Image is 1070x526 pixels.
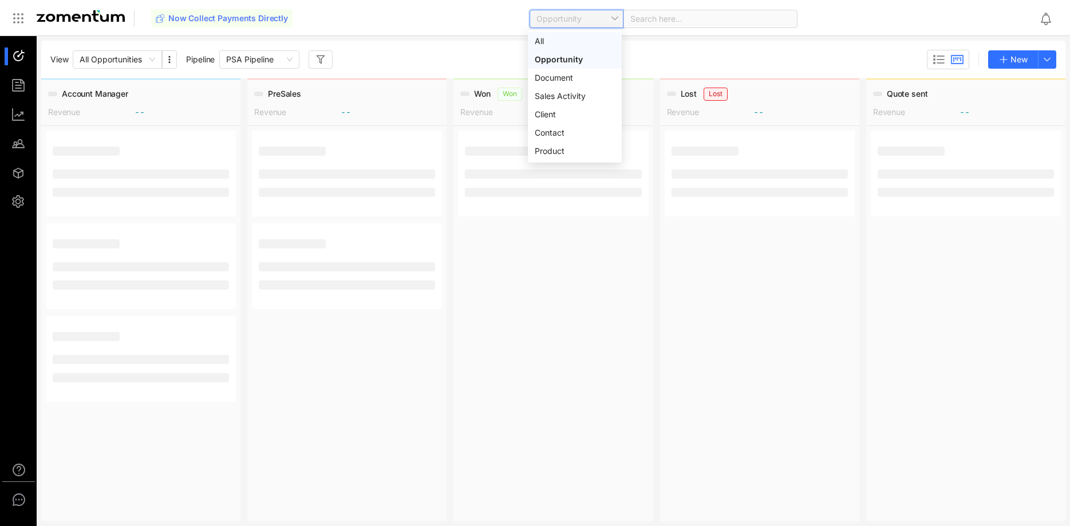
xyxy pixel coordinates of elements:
span: Pipeline [186,54,215,65]
div: Opportunity [528,50,622,69]
span: Account Manager [62,88,128,100]
span: Revenue [667,107,699,117]
span: PreSales [268,88,301,100]
span: -- [135,106,145,118]
div: All [528,32,622,50]
div: Notifications [1039,5,1062,31]
span: Won [474,88,491,100]
span: Opportunity [536,10,617,27]
span: -- [753,106,764,118]
span: Now Collect Payments Directly [168,13,288,24]
span: View [50,54,68,65]
span: Lost [704,88,728,101]
span: Won [498,88,522,101]
div: Product [528,142,622,160]
div: Contact [528,124,622,142]
span: Revenue [254,107,286,117]
div: All [535,35,615,48]
div: Contact [535,126,615,139]
span: New [1010,53,1028,66]
div: Sales Activity [535,90,615,102]
span: All Opportunities [80,51,155,68]
div: Opportunity [535,53,615,66]
span: Revenue [48,107,80,117]
span: Revenue [873,107,905,117]
span: Quote sent [887,88,928,100]
div: Product [535,145,615,157]
span: PSA Pipeline [226,51,293,68]
div: Client [528,105,622,124]
img: Zomentum Logo [37,10,125,22]
span: -- [341,106,351,118]
span: -- [960,106,970,118]
div: Client [535,108,615,121]
button: Now Collect Payments Directly [151,9,293,27]
div: Sales Activity [528,87,622,105]
button: New [988,50,1039,69]
span: Revenue [460,107,492,117]
div: Document [535,72,615,84]
span: Lost [681,88,697,100]
div: Document [528,69,622,87]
